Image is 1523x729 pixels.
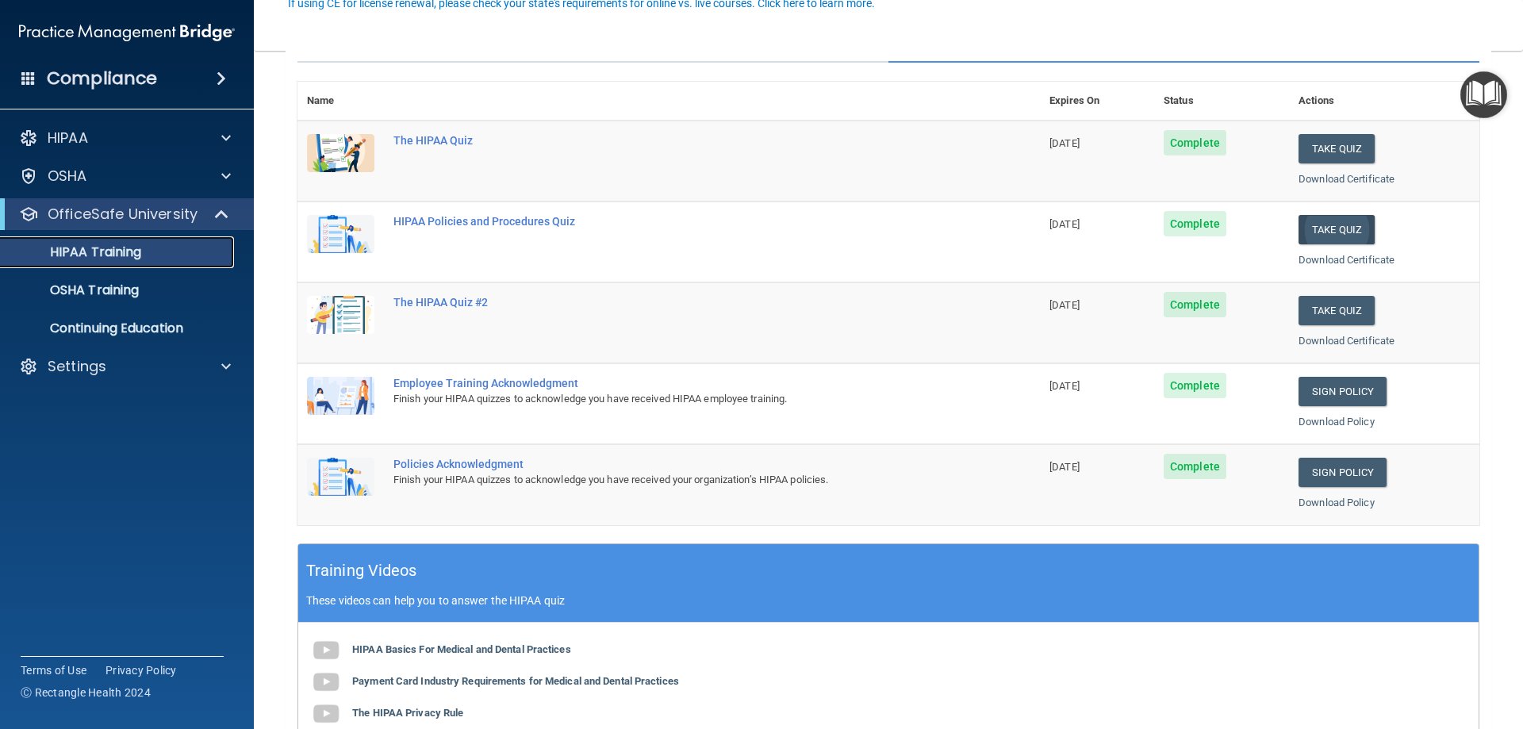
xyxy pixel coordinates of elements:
th: Name [297,82,384,121]
button: Take Quiz [1299,215,1375,244]
p: OSHA [48,167,87,186]
button: Open Resource Center [1460,71,1507,118]
h4: Compliance [47,67,157,90]
th: Actions [1289,82,1479,121]
div: Employee Training Acknowledgment [393,377,961,389]
p: These videos can help you to answer the HIPAA quiz [306,594,1471,607]
th: Expires On [1040,82,1154,121]
b: Payment Card Industry Requirements for Medical and Dental Practices [352,675,679,687]
a: Sign Policy [1299,377,1387,406]
span: Complete [1164,292,1226,317]
a: Sign Policy [1299,458,1387,487]
span: Complete [1164,211,1226,236]
span: Complete [1164,373,1226,398]
a: Settings [19,357,231,376]
span: [DATE] [1049,218,1080,230]
a: HIPAA [19,129,231,148]
p: OSHA Training [10,282,139,298]
img: gray_youtube_icon.38fcd6cc.png [310,666,342,698]
span: [DATE] [1049,461,1080,473]
img: PMB logo [19,17,235,48]
button: Take Quiz [1299,134,1375,163]
b: HIPAA Basics For Medical and Dental Practices [352,643,571,655]
a: OSHA [19,167,231,186]
div: Policies Acknowledgment [393,458,961,470]
a: Privacy Policy [105,662,177,678]
h5: Training Videos [306,557,417,585]
iframe: Drift Widget Chat Controller [1444,620,1504,680]
a: OfficeSafe University [19,205,230,224]
span: [DATE] [1049,380,1080,392]
img: gray_youtube_icon.38fcd6cc.png [310,635,342,666]
div: HIPAA Policies and Procedures Quiz [393,215,961,228]
p: HIPAA [48,129,88,148]
span: [DATE] [1049,137,1080,149]
div: The HIPAA Quiz #2 [393,296,961,309]
a: Download Certificate [1299,254,1394,266]
th: Status [1154,82,1289,121]
span: [DATE] [1049,299,1080,311]
b: The HIPAA Privacy Rule [352,707,463,719]
p: Continuing Education [10,320,227,336]
a: Download Policy [1299,416,1375,428]
p: Settings [48,357,106,376]
span: Ⓒ Rectangle Health 2024 [21,685,151,700]
a: Terms of Use [21,662,86,678]
a: Download Certificate [1299,335,1394,347]
span: Complete [1164,130,1226,155]
span: Complete [1164,454,1226,479]
div: Finish your HIPAA quizzes to acknowledge you have received HIPAA employee training. [393,389,961,409]
div: The HIPAA Quiz [393,134,961,147]
a: Download Certificate [1299,173,1394,185]
p: HIPAA Training [10,244,141,260]
a: Download Policy [1299,497,1375,508]
div: Finish your HIPAA quizzes to acknowledge you have received your organization’s HIPAA policies. [393,470,961,489]
p: OfficeSafe University [48,205,198,224]
button: Take Quiz [1299,296,1375,325]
